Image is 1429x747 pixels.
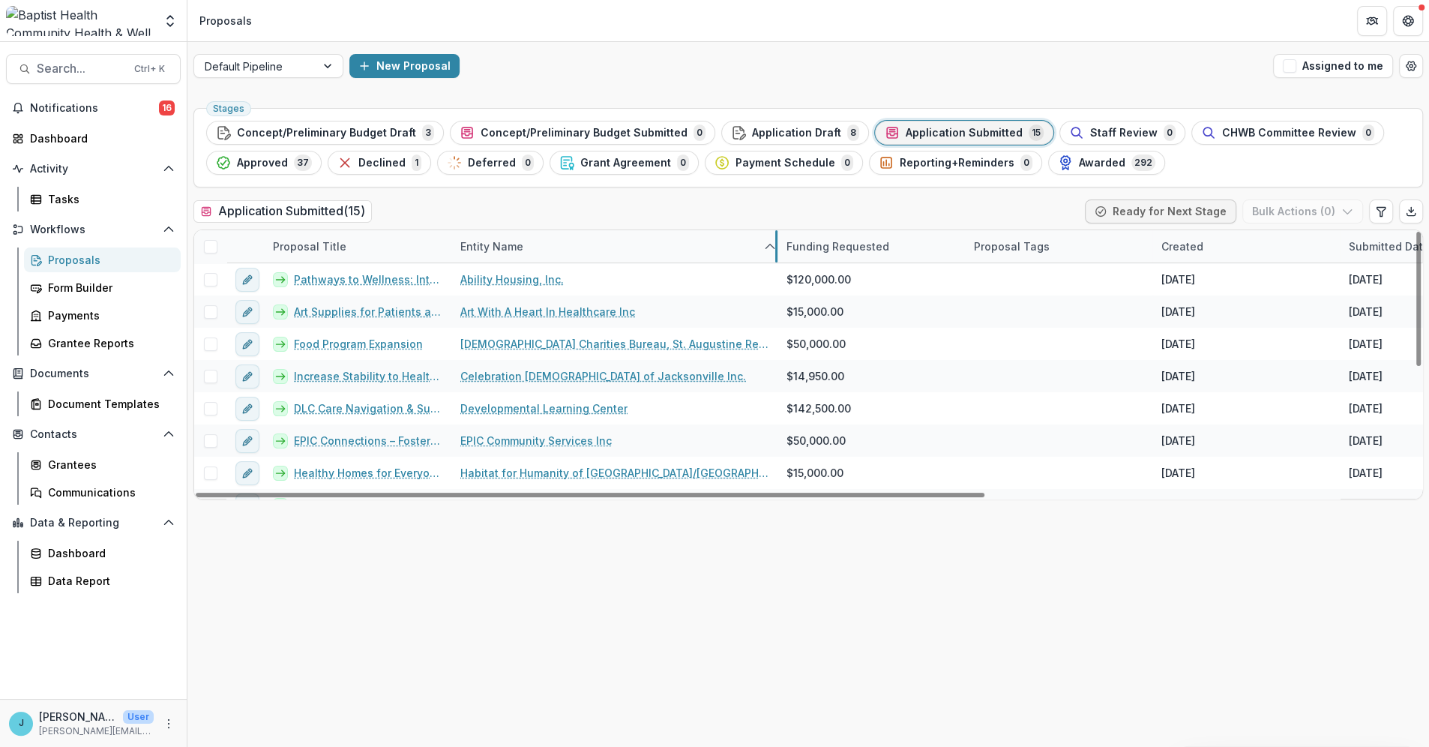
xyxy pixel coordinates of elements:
span: $15,000.00 [786,465,843,481]
button: edit [235,332,259,356]
p: User [123,710,154,724]
span: Declined [358,157,406,169]
span: Awarded [1079,157,1125,169]
div: [DATE] [1349,465,1383,481]
div: Proposal Title [264,230,451,262]
div: Data Report [48,573,169,589]
div: Created [1152,238,1212,254]
div: [DATE] [1161,271,1195,287]
div: Communications [48,484,169,500]
div: Dashboard [48,545,169,561]
button: Open Documents [6,361,181,385]
div: Ctrl + K [131,61,168,77]
div: Jennifer [19,718,24,728]
button: Export table data [1399,199,1423,223]
a: Form Builder [24,275,181,300]
p: [PERSON_NAME][EMAIL_ADDRESS][PERSON_NAME][DOMAIN_NAME] [39,724,154,738]
div: Created [1152,230,1340,262]
span: Approved [237,157,288,169]
button: Bulk Actions (0) [1242,199,1363,223]
div: Entity Name [451,230,777,262]
div: [DATE] [1349,433,1383,448]
button: Open Activity [6,157,181,181]
button: Assigned to me [1273,54,1393,78]
span: 0 [841,154,853,171]
button: Grant Agreement0 [550,151,699,175]
a: Art With A Heart In Healthcare Inc [460,304,635,319]
span: 3 [422,124,434,141]
button: Edit table settings [1369,199,1393,223]
button: Staff Review0 [1059,121,1185,145]
button: edit [235,429,259,453]
a: Grantee Reports [24,331,181,355]
button: Application Draft8 [721,121,869,145]
button: Partners [1357,6,1387,36]
span: Payment Schedule [735,157,835,169]
a: DLC Care Navigation & Support [294,400,442,416]
div: Proposal Title [264,238,355,254]
a: Ability Housing, Inc. [460,271,564,287]
span: $142,500.00 [786,400,851,416]
div: Funding Requested [777,230,965,262]
button: CHWB Committee Review0 [1191,121,1384,145]
button: edit [235,364,259,388]
button: Notifications16 [6,96,181,120]
svg: sorted ascending [764,241,776,253]
button: Approved37 [206,151,322,175]
div: [DATE] [1161,465,1195,481]
div: [DATE] [1161,368,1195,384]
div: Entity Name [451,238,532,254]
span: 0 [1362,124,1374,141]
div: [DATE] [1349,368,1383,384]
span: Reporting+Reminders [900,157,1014,169]
span: Stages [213,103,244,114]
span: 0 [677,154,689,171]
span: Application Draft [752,127,841,139]
div: [DATE] [1349,271,1383,287]
span: 1 [412,154,421,171]
div: Proposal Tags [965,230,1152,262]
button: Open Workflows [6,217,181,241]
button: Get Help [1393,6,1423,36]
div: [DATE] [1349,336,1383,352]
a: [DEMOGRAPHIC_DATA] Charities Bureau, St. Augustine Regional Office [460,336,768,352]
a: Communications [24,480,181,505]
span: 8 [847,124,859,141]
div: [DATE] [1349,497,1383,513]
span: Notifications [30,102,159,115]
div: [DATE] [1349,400,1383,416]
span: Data & Reporting [30,517,157,529]
div: Document Templates [48,396,169,412]
button: Open entity switcher [160,6,181,36]
button: More [160,715,178,733]
a: Habitat for Humanity of [GEOGRAPHIC_DATA]/[GEOGRAPHIC_DATA] [460,465,768,481]
span: $50,000.00 [786,336,846,352]
div: Proposal Tags [965,238,1059,254]
button: edit [235,461,259,485]
span: Deferred [468,157,516,169]
a: Celebration [DEMOGRAPHIC_DATA] of Jacksonville Inc. [460,368,746,384]
a: Document Templates [24,391,181,416]
a: EPIC Connections – Fostering community and behavioral health linkages [294,433,442,448]
div: [DATE] [1349,304,1383,319]
button: Reporting+Reminders0 [869,151,1042,175]
a: Food Program Expansion [294,336,423,352]
div: Payments [48,307,169,323]
span: Concept/Preliminary Budget Draft [237,127,416,139]
div: Dashboard [30,130,169,146]
span: 0 [694,124,706,141]
button: New Proposal [349,54,460,78]
a: Proposals [24,247,181,272]
span: CHWB Committee Review [1222,127,1356,139]
div: Funding Requested [777,238,898,254]
p: [PERSON_NAME] [39,709,117,724]
span: Concept/Preliminary Budget Submitted [481,127,688,139]
span: Grant Agreement [580,157,671,169]
a: Art Supplies for Patients and Families in Healthcare Environments Served by Art with a Heart in H... [294,304,442,319]
a: Tasks [24,187,181,211]
div: Proposals [48,252,169,268]
a: Dashboard [6,126,181,151]
span: 15 [1029,124,1044,141]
